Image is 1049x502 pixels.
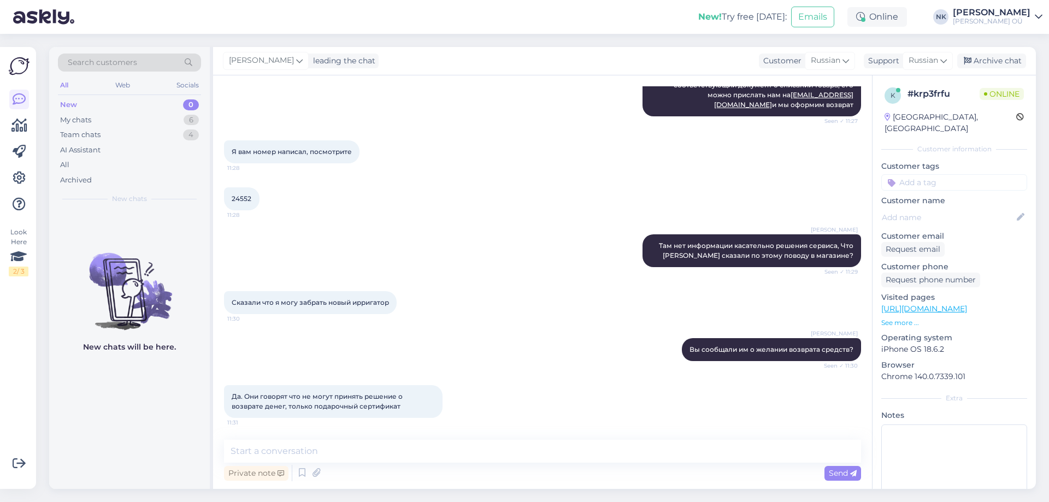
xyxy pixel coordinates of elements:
span: 11:30 [227,315,268,323]
p: Customer phone [881,261,1027,273]
div: 0 [183,99,199,110]
span: Russian [909,55,938,67]
p: New chats will be here. [83,341,176,353]
b: New! [698,11,722,22]
p: Customer name [881,195,1027,206]
div: [PERSON_NAME] [953,8,1030,17]
span: [PERSON_NAME] [229,55,294,67]
span: Там нет информации касательно решения сервиса, Что [PERSON_NAME] сказали по этому поводу в магазине? [659,241,855,259]
input: Add name [882,211,1015,223]
div: Online [847,7,907,27]
p: Notes [881,410,1027,421]
img: No chats [49,233,210,332]
span: [PERSON_NAME] [811,226,858,234]
span: k [891,91,895,99]
div: All [58,78,70,92]
div: Private note [224,466,288,481]
span: Send [829,468,857,478]
span: Вы сообщали им о желании возврата средств? [689,345,853,353]
div: Web [113,78,132,92]
span: Online [980,88,1024,100]
div: Look Here [9,227,28,276]
div: Extra [881,393,1027,403]
span: 24552 [232,194,251,203]
div: [PERSON_NAME] OÜ [953,17,1030,26]
div: New [60,99,77,110]
div: Support [864,55,899,67]
span: Seen ✓ 11:29 [817,268,858,276]
div: NK [933,9,948,25]
a: [PERSON_NAME][PERSON_NAME] OÜ [953,8,1042,26]
a: [URL][DOMAIN_NAME] [881,304,967,314]
div: # krp3frfu [907,87,980,101]
p: Visited pages [881,292,1027,303]
div: Request phone number [881,273,980,287]
div: Archive chat [957,54,1026,68]
div: Request email [881,242,945,257]
span: 11:31 [227,418,268,427]
p: iPhone OS 18.6.2 [881,344,1027,355]
div: AI Assistant [60,145,101,156]
span: Russian [811,55,840,67]
div: My chats [60,115,91,126]
span: [PERSON_NAME] [811,329,858,338]
img: Askly Logo [9,56,30,76]
span: Seen ✓ 11:27 [817,117,858,125]
span: 11:28 [227,211,268,219]
div: 4 [183,129,199,140]
div: Customer information [881,144,1027,154]
p: Operating system [881,332,1027,344]
div: [GEOGRAPHIC_DATA], [GEOGRAPHIC_DATA] [885,111,1016,134]
span: Я вам номер написал, посмотрите [232,147,352,156]
div: 6 [184,115,199,126]
div: leading the chat [309,55,375,67]
div: 2 / 3 [9,267,28,276]
button: Emails [791,7,834,27]
div: Team chats [60,129,101,140]
span: Да. Они говорят что не могут принять решение о возврате денег, только подарочный сертификат [232,392,404,410]
div: Archived [60,175,92,186]
div: Try free [DATE]: [698,10,787,23]
p: Customer email [881,231,1027,242]
span: Search customers [68,57,137,68]
span: Сказали что я могу забрать новый ирригатор [232,298,389,306]
p: Chrome 140.0.7339.101 [881,371,1027,382]
div: All [60,160,69,170]
p: Browser [881,359,1027,371]
span: 11:28 [227,164,268,172]
span: Seen ✓ 11:30 [817,362,858,370]
p: Customer tags [881,161,1027,172]
div: Socials [174,78,201,92]
div: Customer [759,55,802,67]
span: New chats [112,194,147,204]
input: Add a tag [881,174,1027,191]
p: See more ... [881,318,1027,328]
